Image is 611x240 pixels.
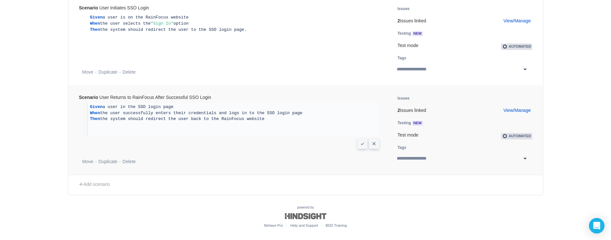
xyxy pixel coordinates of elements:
[369,138,379,149] button: Cancel
[412,121,423,125] span: NEW
[397,42,532,49] div: Test mode
[123,69,135,75] a: Delete
[501,43,532,48] a: Automated
[397,107,532,114] p: Issues linked
[79,6,149,10] div: User Initiates SSO Login
[397,95,505,102] h5: Issues
[397,6,505,12] h5: Issues
[397,55,505,61] h5: Tags
[502,44,508,49] img: AgwABIgr006M16MAAAAASUVORK5CYII=
[501,132,532,138] a: Automated
[290,223,318,227] a: Help and Support
[123,159,135,164] a: Delete
[325,223,347,227] a: BDD Training
[90,104,174,109] span: a user in the SSO login page
[371,141,377,146] span: Cancel
[397,18,532,24] p: Issues linked
[90,104,103,109] span: Given
[589,218,605,234] div: Open Intercom Messenger
[99,159,117,164] a: Duplicate
[509,134,531,138] span: Automated
[78,182,84,187] span: add icon
[397,144,505,151] h5: Tags
[90,27,100,32] span: Then
[357,138,368,149] button: Confirm
[69,175,543,195] a: Add scenario
[151,21,173,26] span: "Sign In"
[103,15,189,20] span: a user is on the RainFocus website
[502,134,508,138] img: AgwABIgr006M16MAAAAASUVORK5CYII=
[90,15,103,20] span: Given
[412,32,423,35] span: NEW
[99,69,117,75] a: Duplicate
[503,18,531,24] a: View/Manage
[509,44,531,48] span: Automated
[503,107,531,114] a: View/Manage
[82,69,93,75] a: Move
[100,27,247,32] span: the system should redirect the user to the SSO login page.
[90,21,100,26] span: When
[397,30,505,37] h5: Testing
[100,21,151,26] span: the user selects the
[79,5,98,10] b: Scenario
[90,116,264,121] span: the system should redirect the user back to the RainFocus website
[63,205,549,229] div: powered by
[90,111,100,115] span: When
[397,18,400,23] b: 2
[79,95,211,100] div: User Returns to RainFocus After Successful SSO Login
[79,95,98,100] b: Scenario
[82,159,93,164] a: Move
[264,223,283,227] a: Behave Pro
[173,21,189,26] span: option
[90,116,100,121] span: Then
[90,111,302,115] span: the user successfully enters their credentials and logs in to the SSO login page
[360,141,365,146] span: Confirm
[397,108,400,113] b: 2
[397,120,505,126] h5: Testing
[397,132,532,138] div: Test mode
